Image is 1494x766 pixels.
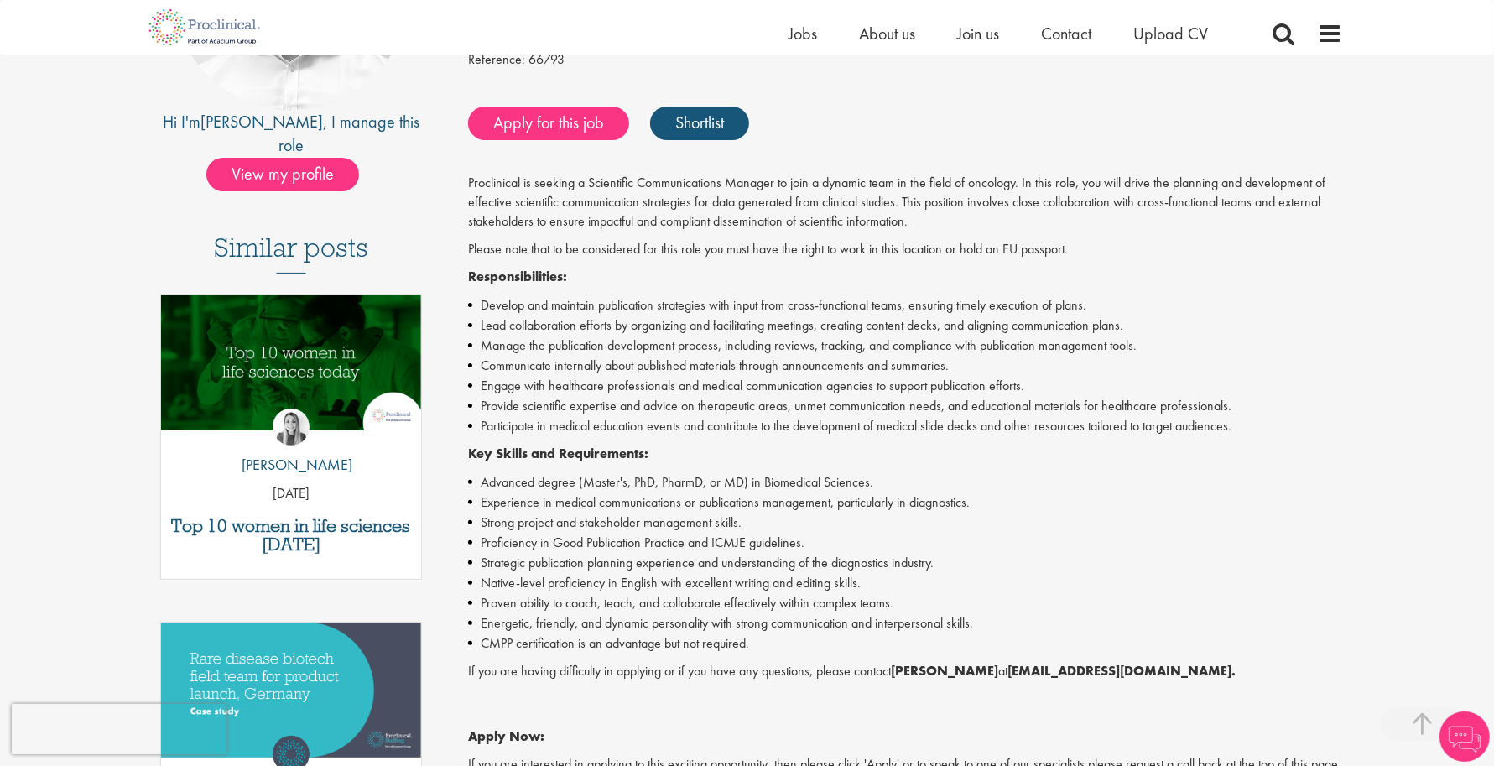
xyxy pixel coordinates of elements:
a: Hannah Burke [PERSON_NAME] [229,409,352,484]
li: Develop and maintain publication strategies with input from cross-functional teams, ensuring time... [468,295,1343,315]
li: Participate in medical education events and contribute to the development of medical slide decks ... [468,416,1343,436]
li: Engage with healthcare professionals and medical communication agencies to support publication ef... [468,376,1343,396]
strong: [PERSON_NAME] [891,662,998,680]
li: CMPP certification is an advantage but not required. [468,633,1343,654]
li: Proficiency in Good Publication Practice and ICMJE guidelines. [468,533,1343,553]
p: Please note that to be considered for this role you must have the right to work in this location ... [468,240,1343,259]
strong: [EMAIL_ADDRESS][DOMAIN_NAME]. [1007,662,1236,680]
li: Strategic publication planning experience and understanding of the diagnostics industry. [468,553,1343,573]
strong: Responsibilities: [468,268,567,285]
p: [PERSON_NAME] [229,454,352,476]
span: 66793 [528,50,565,68]
li: Manage the publication development process, including reviews, tracking, and compliance with publ... [468,336,1343,356]
li: Experience in medical communications or publications management, particularly in diagnostics. [468,492,1343,513]
strong: Key Skills and Requirements: [468,445,648,462]
iframe: reCAPTCHA [12,704,226,754]
li: Provide scientific expertise and advice on therapeutic areas, unmet communication needs, and educ... [468,396,1343,416]
a: Link to a post [161,295,422,444]
a: About us [860,23,916,44]
li: Advanced degree (Master's, PhD, PharmD, or MD) in Biomedical Sciences. [468,472,1343,492]
a: Upload CV [1134,23,1209,44]
li: Strong project and stakeholder management skills. [468,513,1343,533]
span: View my profile [206,158,359,191]
a: Jobs [789,23,818,44]
li: Energetic, friendly, and dynamic personality with strong communication and interpersonal skills. [468,613,1343,633]
img: Hannah Burke [273,409,310,446]
img: Top 10 women in life sciences today [161,295,422,430]
div: Hi I'm , I manage this role [152,110,431,158]
li: Native-level proficiency in English with excellent writing and editing skills. [468,573,1343,593]
a: Top 10 women in life sciences [DATE] [169,517,414,554]
h3: Similar posts [214,233,368,274]
a: View my profile [206,161,376,183]
a: Shortlist [650,107,749,140]
a: Apply for this job [468,107,629,140]
a: [PERSON_NAME] [200,111,323,133]
p: Proclinical is seeking a Scientific Communications Manager to join a dynamic team in the field of... [468,174,1343,232]
label: Reference: [468,50,525,70]
strong: Apply Now: [468,727,544,745]
a: Join us [958,23,1000,44]
p: [DATE] [161,484,422,503]
p: If you are having difficulty in applying or if you have any questions, please contact at [468,662,1343,681]
a: Contact [1042,23,1092,44]
li: Communicate internally about published materials through announcements and summaries. [468,356,1343,376]
li: Lead collaboration efforts by organizing and facilitating meetings, creating content decks, and a... [468,315,1343,336]
li: Proven ability to coach, teach, and collaborate effectively within complex teams. [468,593,1343,613]
img: Chatbot [1439,711,1490,762]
